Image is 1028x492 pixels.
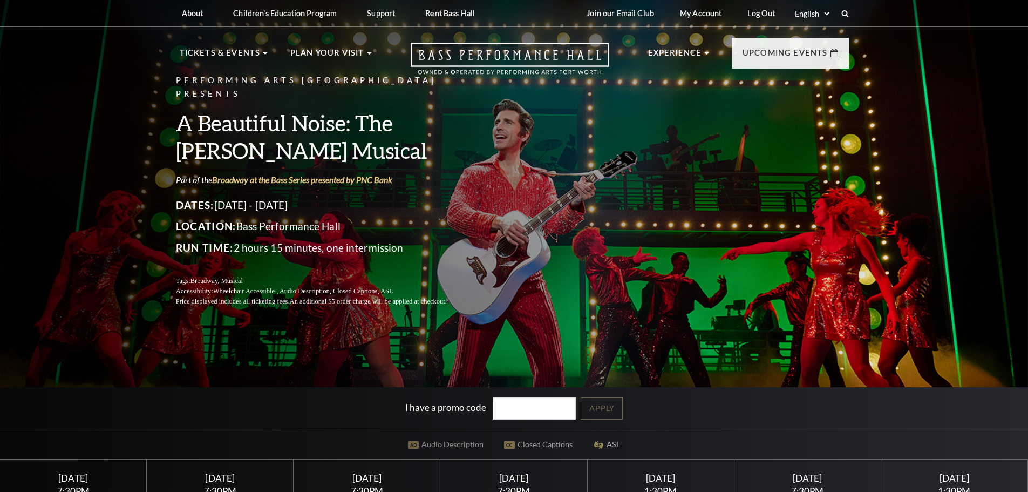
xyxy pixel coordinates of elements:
[180,74,476,101] p: Performing Arts [GEOGRAPHIC_DATA] Presents
[293,298,450,305] span: An additional $5 order charge will be applied at checkout.
[425,9,475,18] p: Rent Bass Hall
[367,9,395,18] p: Support
[180,220,240,232] span: Location:
[180,109,476,164] h3: A Beautiful Noise: The [PERSON_NAME] Musical
[290,46,364,66] p: Plan Your Visit
[894,473,1015,484] div: [DATE]
[194,277,246,285] span: Broadway, Musical
[600,473,721,484] div: [DATE]
[180,46,261,66] p: Tickets & Events
[180,218,476,235] p: Bass Performance Hall
[180,239,476,257] p: 2 hours 15 minutes, one intermission
[180,276,476,286] p: Tags:
[180,241,237,254] span: Run Time:
[793,9,831,19] select: Select:
[216,287,397,295] span: Wheelchair Accessible , Audio Description, Closed Captions, ASL
[233,9,337,18] p: Children's Education Program
[180,199,218,211] span: Dates:
[453,473,574,484] div: [DATE]
[160,473,281,484] div: [DATE]
[405,402,486,413] label: I have a promo code
[180,174,476,186] p: Part of the
[182,9,203,18] p: About
[743,46,828,66] p: Upcoming Events
[180,296,476,307] p: Price displayed includes all ticketing fees.
[307,473,427,484] div: [DATE]
[13,473,134,484] div: [DATE]
[180,197,476,214] p: [DATE] - [DATE]
[648,46,702,66] p: Experience
[747,473,868,484] div: [DATE]
[216,174,396,185] a: Broadway at the Bass Series presented by PNC Bank
[180,286,476,296] p: Accessibility:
